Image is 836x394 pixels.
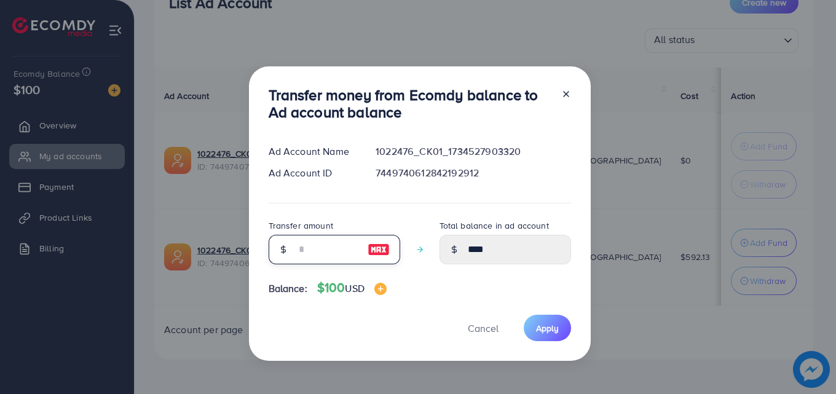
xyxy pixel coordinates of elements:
span: USD [345,282,364,295]
h3: Transfer money from Ecomdy balance to Ad account balance [269,86,551,122]
div: 7449740612842192912 [366,166,580,180]
div: 1022476_CK01_1734527903320 [366,144,580,159]
img: image [368,242,390,257]
button: Apply [524,315,571,341]
div: Ad Account ID [259,166,366,180]
label: Transfer amount [269,219,333,232]
button: Cancel [452,315,514,341]
h4: $100 [317,280,387,296]
div: Ad Account Name [259,144,366,159]
label: Total balance in ad account [440,219,549,232]
span: Apply [536,322,559,334]
img: image [374,283,387,295]
span: Cancel [468,321,499,335]
span: Balance: [269,282,307,296]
